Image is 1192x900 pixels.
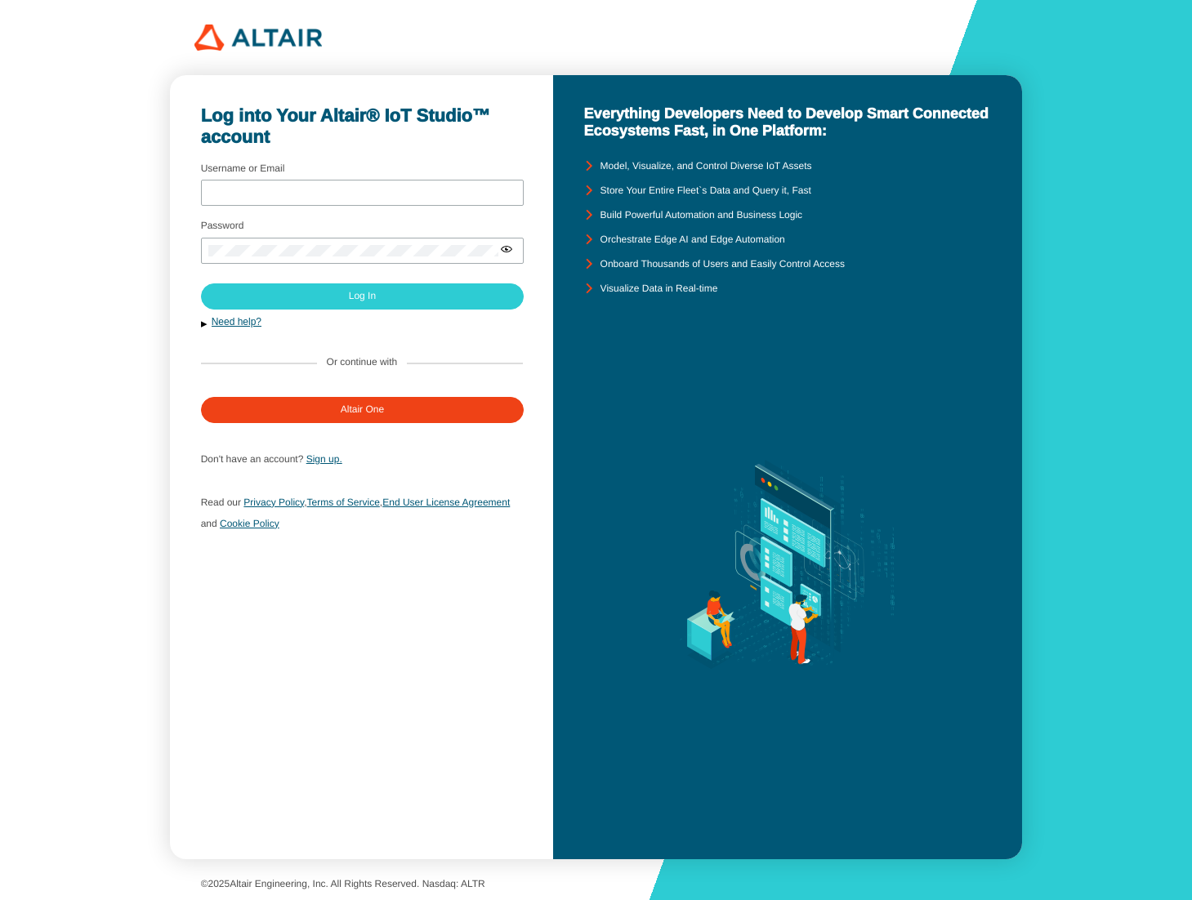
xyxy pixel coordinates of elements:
[208,878,230,889] span: 2025
[201,492,524,534] p: , ,
[194,25,321,51] img: 320px-Altair_logo.png
[201,220,244,231] label: Password
[600,259,845,270] unity-typography: Onboard Thousands of Users and Easily Control Access
[212,316,261,327] a: Need help?
[201,518,217,529] span: and
[220,518,279,529] a: Cookie Policy
[201,453,304,465] span: Don't have an account?
[307,497,380,508] a: Terms of Service
[306,453,342,465] a: Sign up.
[201,497,241,508] span: Read our
[600,185,811,197] unity-typography: Store Your Entire Fleet`s Data and Query it, Fast
[201,105,524,147] unity-typography: Log into Your Altair® IoT Studio™ account
[243,497,304,508] a: Privacy Policy
[382,497,510,508] a: End User License Agreement
[655,301,920,829] img: background.svg
[201,316,524,330] button: Need help?
[584,105,992,139] unity-typography: Everything Developers Need to Develop Smart Connected Ecosystems Fast, in One Platform:
[600,234,785,246] unity-typography: Orchestrate Edge AI and Edge Automation
[201,879,992,890] p: © Altair Engineering, Inc. All Rights Reserved. Nasdaq: ALTR
[600,210,802,221] unity-typography: Build Powerful Automation and Business Logic
[201,163,285,174] label: Username or Email
[327,357,398,368] label: Or continue with
[600,283,718,295] unity-typography: Visualize Data in Real-time
[600,161,812,172] unity-typography: Model, Visualize, and Control Diverse IoT Assets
